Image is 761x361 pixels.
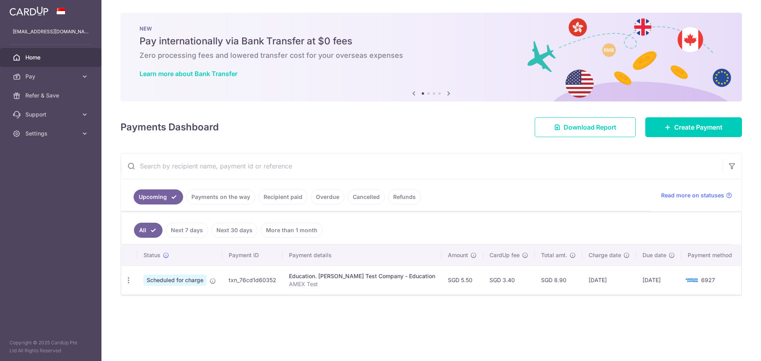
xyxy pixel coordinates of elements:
a: All [134,223,163,238]
td: SGD 8.90 [535,265,582,294]
span: Pay [25,73,78,80]
span: Due date [642,251,666,259]
a: Download Report [535,117,636,137]
td: txn_76cd1d60352 [222,265,283,294]
h4: Payments Dashboard [120,120,219,134]
span: Charge date [589,251,621,259]
a: Upcoming [134,189,183,204]
td: [DATE] [636,265,681,294]
th: Payment method [681,245,742,265]
h5: Pay internationally via Bank Transfer at $0 fees [140,35,723,48]
p: [EMAIL_ADDRESS][DOMAIN_NAME] [13,28,89,36]
input: Search by recipient name, payment id or reference [121,153,723,179]
th: Payment ID [222,245,283,265]
span: Total amt. [541,251,567,259]
span: Home [25,53,78,61]
a: Overdue [311,189,344,204]
span: Create Payment [674,122,723,132]
a: Recipient paid [258,189,308,204]
img: CardUp [10,6,48,16]
a: Payments on the way [186,189,255,204]
a: Cancelled [348,189,385,204]
span: Status [143,251,161,259]
td: [DATE] [582,265,636,294]
span: Support [25,111,78,118]
span: Refer & Save [25,92,78,99]
span: 6927 [701,277,715,283]
a: Next 7 days [166,223,208,238]
span: CardUp fee [489,251,520,259]
span: Download Report [564,122,616,132]
img: Bank Card [684,275,700,285]
a: Learn more about Bank Transfer [140,70,237,78]
td: SGD 5.50 [442,265,483,294]
p: NEW [140,25,723,32]
a: More than 1 month [261,223,323,238]
span: Scheduled for charge [143,275,207,286]
td: SGD 3.40 [483,265,535,294]
img: Bank transfer banner [120,13,742,101]
span: Read more on statuses [661,191,724,199]
a: Next 30 days [211,223,258,238]
h6: Zero processing fees and lowered transfer cost for your overseas expenses [140,51,723,60]
div: Education. [PERSON_NAME] Test Company - Education [289,272,435,280]
span: Settings [25,130,78,138]
a: Read more on statuses [661,191,732,199]
span: Amount [448,251,468,259]
th: Payment details [283,245,442,265]
p: AMEX Test [289,280,435,288]
a: Refunds [388,189,421,204]
a: Create Payment [645,117,742,137]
